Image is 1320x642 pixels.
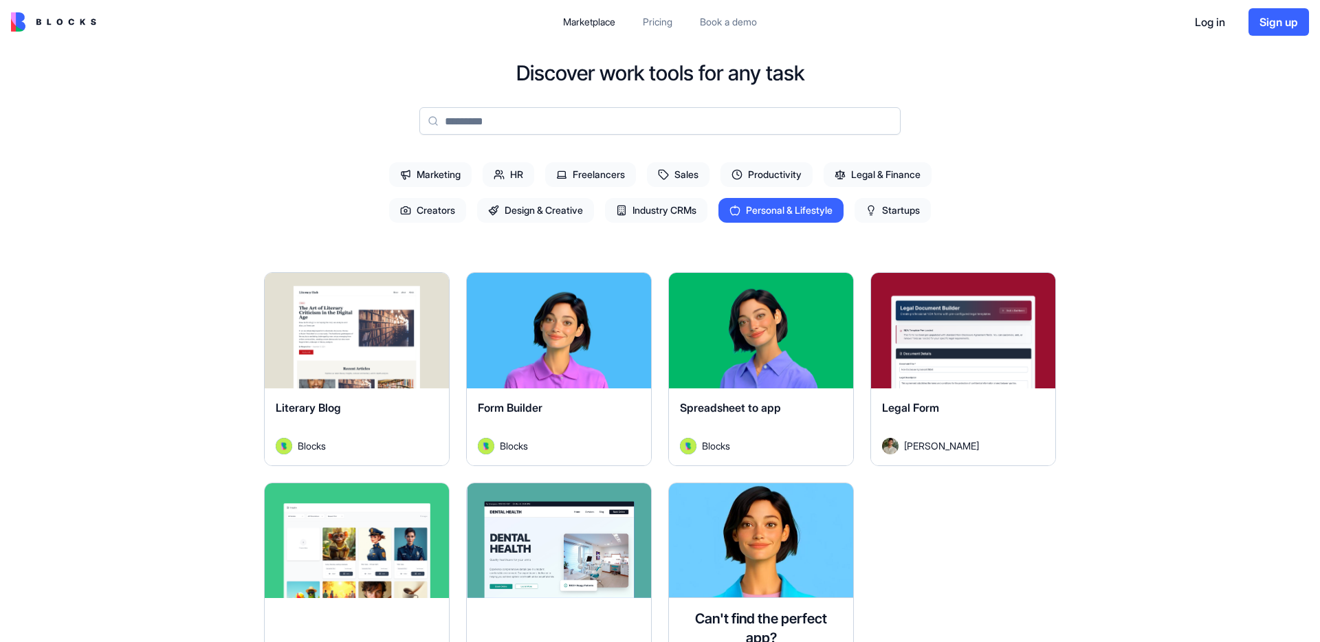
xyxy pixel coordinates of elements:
[720,162,813,187] span: Productivity
[632,10,683,34] a: Pricing
[904,439,979,453] span: [PERSON_NAME]
[669,483,853,598] img: Ella AI assistant
[516,60,804,85] h2: Discover work tools for any task
[680,401,781,414] span: Spreadsheet to app
[718,198,844,223] span: Personal & Lifestyle
[552,10,626,34] a: Marketplace
[855,198,931,223] span: Startups
[668,272,854,466] a: Spreadsheet to appAvatarBlocks
[643,15,672,29] div: Pricing
[647,162,709,187] span: Sales
[389,162,472,187] span: Marketing
[545,162,636,187] span: Freelancers
[483,162,534,187] span: HR
[276,438,292,454] img: Avatar
[824,162,932,187] span: Legal & Finance
[477,198,594,223] span: Design & Creative
[11,12,96,32] img: logo
[680,438,696,454] img: Avatar
[605,198,707,223] span: Industry CRMs
[1182,8,1237,36] button: Log in
[466,272,652,466] a: Form BuilderAvatarBlocks
[702,439,730,453] span: Blocks
[389,198,466,223] span: Creators
[882,401,939,414] span: Legal Form
[478,401,542,414] span: Form Builder
[870,272,1056,466] a: Legal FormAvatar[PERSON_NAME]
[276,401,341,414] span: Literary Blog
[700,15,757,29] div: Book a demo
[264,272,450,466] a: Literary BlogAvatarBlocks
[1248,8,1309,36] button: Sign up
[298,439,326,453] span: Blocks
[500,439,528,453] span: Blocks
[478,438,494,454] img: Avatar
[882,438,899,454] img: Avatar
[563,15,615,29] div: Marketplace
[689,10,768,34] a: Book a demo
